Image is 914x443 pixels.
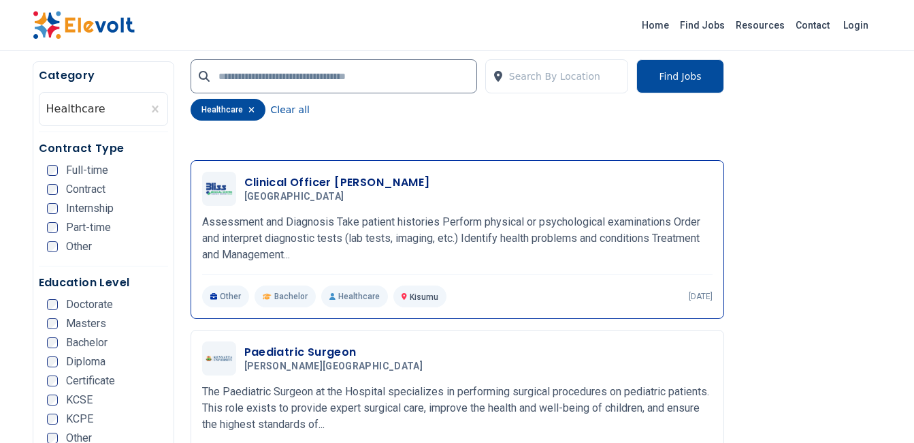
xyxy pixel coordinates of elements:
span: Full-time [66,165,108,176]
h5: Contract Type [39,140,168,157]
input: Bachelor [47,337,58,348]
a: Bliss Medical CenterClinical Officer [PERSON_NAME][GEOGRAPHIC_DATA]Assessment and Diagnosis Take ... [202,172,713,307]
span: Masters [66,318,106,329]
input: Part-time [47,222,58,233]
span: Contract [66,184,105,195]
img: Kenyatta University [206,356,233,361]
h5: Category [39,67,168,84]
span: [PERSON_NAME][GEOGRAPHIC_DATA] [244,361,423,373]
p: [DATE] [689,291,713,302]
a: Resources [730,14,790,36]
h5: Education Level [39,275,168,291]
span: Internship [66,203,114,214]
img: Elevolt [33,11,135,40]
input: Masters [47,318,58,329]
button: Find Jobs [636,59,723,93]
span: Doctorate [66,299,113,310]
a: Home [636,14,674,36]
input: KCPE [47,414,58,425]
input: Full-time [47,165,58,176]
span: Other [66,241,92,252]
input: Internship [47,203,58,214]
span: Diploma [66,356,105,367]
h3: Clinical Officer [PERSON_NAME] [244,174,430,191]
span: [GEOGRAPHIC_DATA] [244,191,344,203]
span: Bachelor [274,291,308,302]
input: Certificate [47,376,58,386]
span: Part-time [66,222,111,233]
a: Find Jobs [674,14,730,36]
p: The Paediatric Surgeon at the Hospital specializes in performing surgical procedures on pediatric... [202,384,713,433]
button: Clear all [271,99,310,121]
span: KCPE [66,414,93,425]
input: KCSE [47,395,58,406]
input: Other [47,241,58,252]
span: Certificate [66,376,115,386]
img: Bliss Medical Center [206,182,233,196]
p: Healthcare [321,286,388,307]
a: Login [835,12,877,39]
input: Doctorate [47,299,58,310]
span: KCSE [66,395,93,406]
span: Kisumu [410,292,438,302]
p: Other [202,286,250,307]
div: healthcare [191,99,265,121]
span: Bachelor [66,337,108,348]
p: Assessment and Diagnosis Take patient histories Perform physical or psychological examinations Or... [202,214,713,263]
a: Contact [790,14,835,36]
input: Contract [47,184,58,195]
h3: Paediatric Surgeon [244,344,429,361]
input: Diploma [47,356,58,367]
iframe: Chat Widget [846,378,914,443]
